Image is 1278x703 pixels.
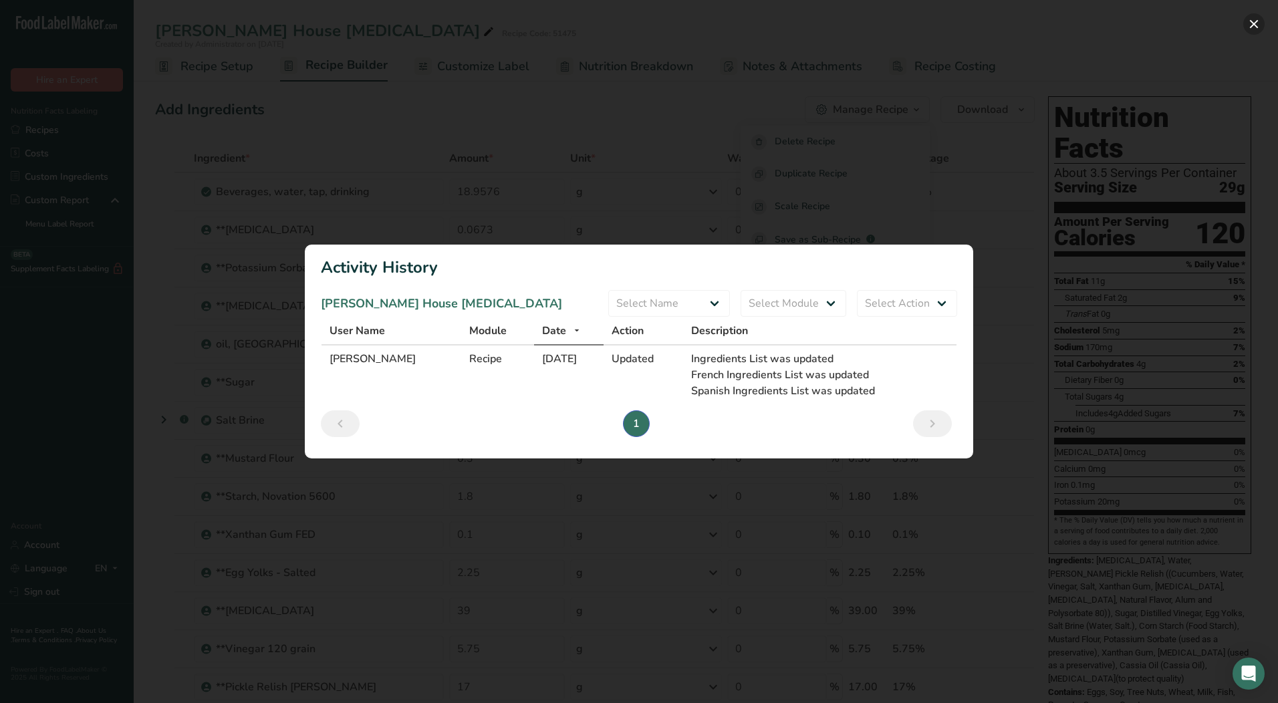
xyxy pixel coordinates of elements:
span: Action [612,323,644,339]
span: Spanish Ingredients List was updated [691,384,875,398]
a: Next [913,410,952,437]
span: User Name [330,323,385,339]
span: Recipe [469,351,502,366]
span: Date [542,323,566,339]
span: French Ingredients List was updated [691,368,869,382]
h1: Activity History [321,255,957,279]
span: [PERSON_NAME] [330,351,416,366]
a: Previous [321,410,360,437]
span: Module [469,323,507,339]
div: [PERSON_NAME] House [MEDICAL_DATA] [321,295,562,313]
span: [DATE] [542,351,577,366]
div: Open Intercom Messenger [1233,658,1265,690]
td: Updated [604,345,683,404]
span: Ingredients List was updated [691,351,834,366]
span: Description [691,323,748,339]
